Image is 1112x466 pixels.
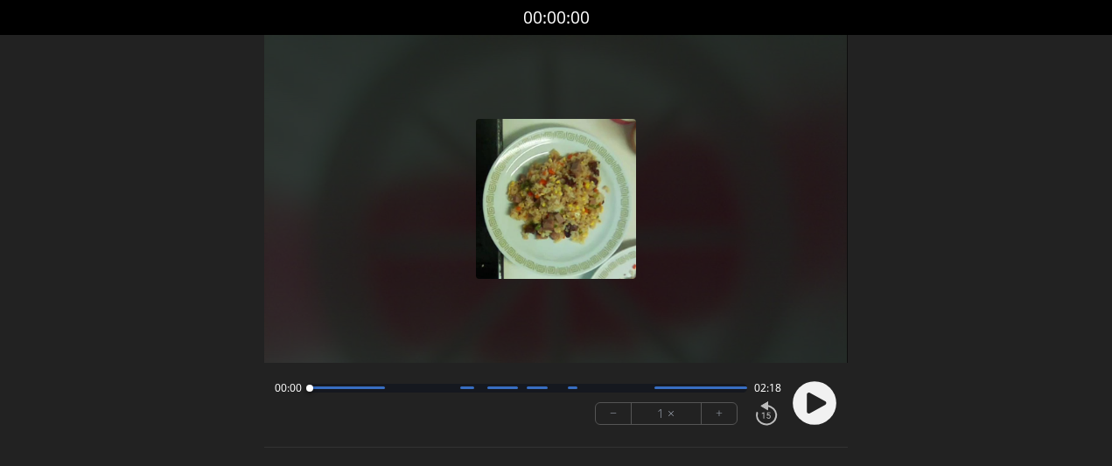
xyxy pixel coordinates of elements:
[275,381,302,395] span: 00:00
[754,381,781,395] span: 02:18
[610,403,617,423] font: −
[596,403,632,424] button: −
[476,119,636,279] img: ポスター画像
[523,5,590,29] font: 00:00:00
[702,403,737,424] button: +
[716,403,723,423] font: +
[657,403,675,423] font: 1 ×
